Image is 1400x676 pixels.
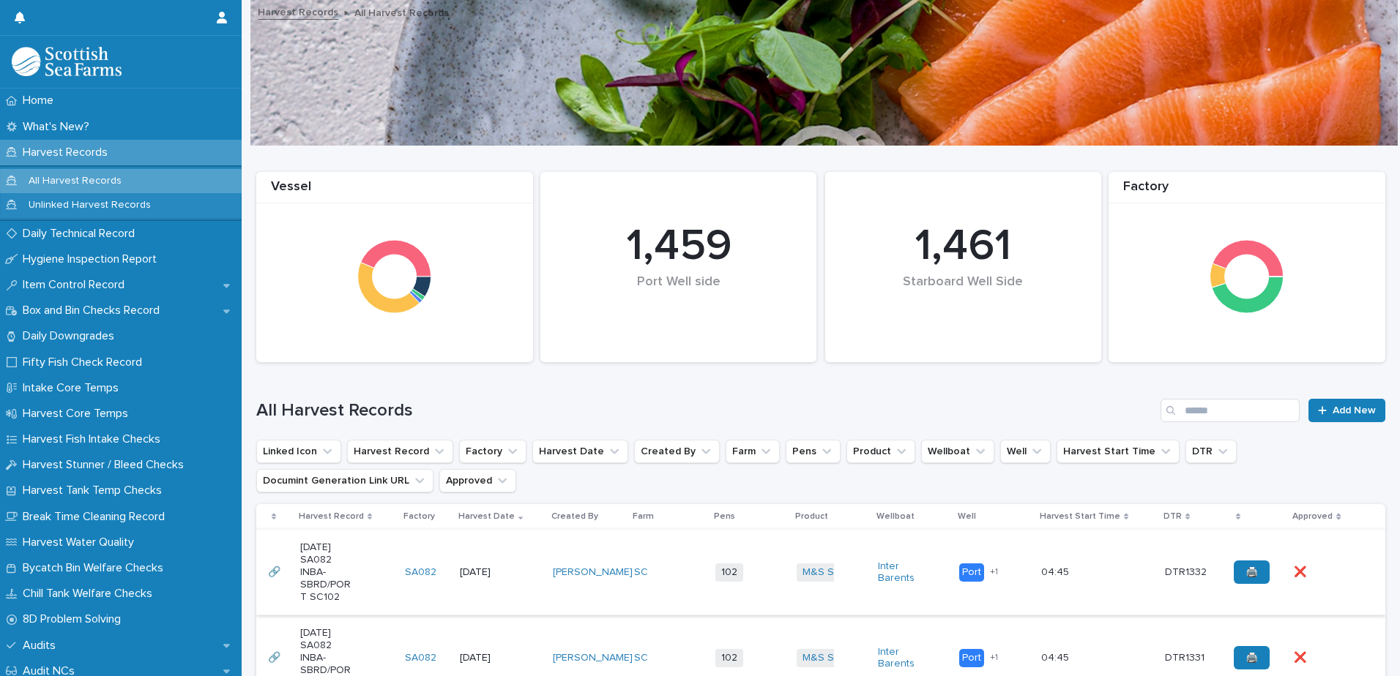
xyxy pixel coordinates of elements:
a: M&S Select [803,566,857,579]
p: Box and Bin Checks Record [17,304,171,318]
button: Documint Generation Link URL [256,469,433,492]
a: [PERSON_NAME] [553,652,633,664]
p: Well [958,508,976,525]
button: Harvest Start Time [1057,440,1180,463]
a: Inter Barents [878,646,930,671]
p: Harvest Date [458,508,515,525]
span: 🖨️ [1246,567,1258,577]
p: 8D Problem Solving [17,612,133,626]
p: Harvest Water Quality [17,536,146,549]
button: Product [846,440,915,463]
p: 🔗 [268,649,283,664]
p: All Harvest Records [17,175,133,187]
p: Farm [633,508,654,525]
p: Item Control Record [17,278,136,292]
p: Daily Downgrades [17,329,126,343]
a: SA082 [405,566,436,579]
div: Port [959,649,984,667]
p: Harvest Fish Intake Checks [17,432,172,446]
span: 🖨️ [1246,653,1258,663]
span: Add New [1333,405,1376,416]
p: Unlinked Harvest Records [17,199,163,211]
p: Intake Core Temps [17,381,130,395]
h1: All Harvest Records [256,400,1155,421]
a: [PERSON_NAME] [553,566,633,579]
a: SC [634,652,648,664]
p: Product [795,508,828,525]
p: Wellboat [876,508,915,525]
div: Starboard Well Side [850,274,1077,320]
p: Harvest Stunner / Bleed Checks [17,458,196,472]
p: [DATE] [460,566,512,579]
div: Port Well side [565,274,792,320]
a: 🖨️ [1234,646,1270,669]
button: Approved [439,469,516,492]
button: Harvest Date [532,440,628,463]
p: Home [17,94,65,108]
button: Well [1000,440,1051,463]
p: Fifty Fish Check Record [17,356,154,369]
p: Chill Tank Welfare Checks [17,587,164,601]
button: DTR [1185,440,1237,463]
p: Harvest Records [17,146,119,159]
p: Harvest Tank Temp Checks [17,484,174,497]
button: Factory [459,440,526,463]
button: Linked Icon [256,440,341,463]
p: Pens [714,508,735,525]
img: mMrefqRFQpe26GRNOUkG [12,47,122,76]
a: Add New [1308,399,1385,422]
p: Created By [551,508,598,525]
p: DTR1331 [1165,649,1207,664]
span: + 1 [990,568,998,577]
p: Harvest Record [299,508,364,525]
button: Harvest Record [347,440,453,463]
p: ❌ [1294,649,1309,664]
span: + 1 [990,653,998,662]
a: Inter Barents [878,560,930,585]
a: M&S Select [803,652,857,664]
span: 102 [715,563,743,582]
button: Wellboat [921,440,994,463]
a: SC [634,566,648,579]
span: 102 [715,649,743,667]
p: Hygiene Inspection Report [17,252,168,266]
div: 1,459 [565,220,792,273]
p: Harvest Core Temps [17,407,140,421]
p: Factory [403,508,435,525]
div: Vessel [256,179,533,203]
p: [DATE] SA082 INBA-SBRD/PORT SC102 [300,541,352,603]
button: Farm [726,440,780,463]
div: Factory [1109,179,1385,203]
a: Harvest Records [258,3,338,20]
p: DTR [1163,508,1182,525]
div: Port [959,563,984,582]
button: Pens [786,440,841,463]
input: Search [1161,399,1300,422]
a: 🖨️ [1234,560,1270,584]
p: Break Time Cleaning Record [17,510,176,524]
p: Bycatch Bin Welfare Checks [17,561,175,575]
p: ❌ [1294,563,1309,579]
p: DTR1332 [1165,563,1210,579]
p: Daily Technical Record [17,227,146,241]
p: 04:45 [1041,563,1072,579]
p: [DATE] [460,652,512,664]
a: SA082 [405,652,436,664]
p: All Harvest Records [354,4,449,20]
p: Approved [1292,508,1333,525]
p: What's New? [17,120,101,134]
div: 1,461 [850,220,1077,273]
p: 🔗 [268,563,283,579]
p: 04:45 [1041,649,1072,664]
p: Audits [17,639,67,653]
button: Created By [634,440,720,463]
p: Harvest Start Time [1040,508,1120,525]
tr: 🔗🔗 [DATE] SA082 INBA-SBRD/PORT SC102SA082 [DATE][PERSON_NAME] SC 102M&S Select Inter Barents Port... [256,530,1385,615]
